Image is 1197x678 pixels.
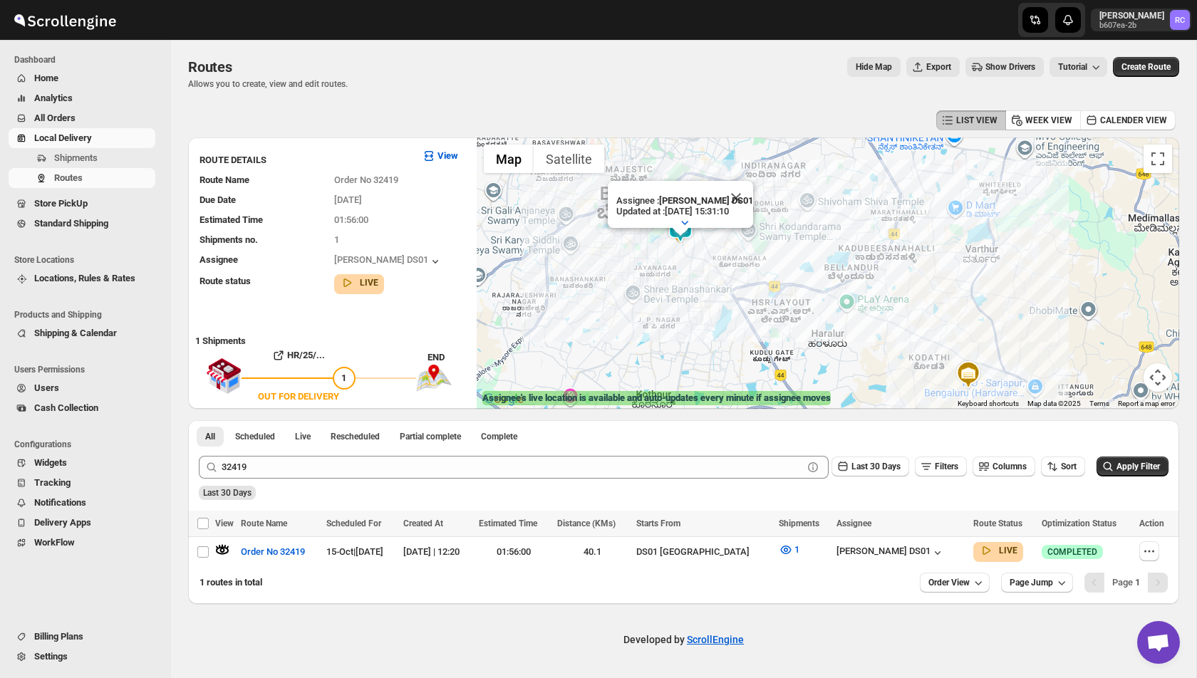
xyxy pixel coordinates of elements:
[1050,57,1107,77] button: Tutorial
[334,234,339,245] span: 1
[484,145,534,173] button: Show street map
[34,382,59,393] span: Users
[636,518,680,528] span: Starts From
[1001,573,1073,593] button: Page Jump
[199,214,263,225] span: Estimated Time
[9,647,155,667] button: Settings
[203,488,252,498] span: Last 30 Days
[34,132,92,143] span: Local Delivery
[1025,115,1072,126] span: WEEK VIEW
[34,457,67,468] span: Widgets
[973,518,1022,528] span: Route Status
[920,573,990,593] button: Order View
[199,174,249,185] span: Route Name
[9,378,155,398] button: Users
[9,398,155,418] button: Cash Collection
[242,344,356,367] button: HR/25/...
[360,278,378,288] b: LIVE
[1135,577,1140,588] b: 1
[199,254,238,265] span: Assignee
[340,276,378,290] button: LIVE
[1058,62,1087,72] span: Tutorial
[1144,145,1172,173] button: Toggle fullscreen view
[999,546,1017,556] b: LIVE
[9,533,155,553] button: WorkFlow
[199,234,258,245] span: Shipments no.
[222,456,803,479] input: Press enter after typing | Search Eg. Order No 32419
[915,457,967,476] button: Filters
[1080,110,1176,130] button: CALENDER VIEW
[199,153,410,167] h3: ROUTE DETAILS
[34,477,71,488] span: Tracking
[199,276,251,286] span: Route status
[188,328,246,346] b: 1 Shipments
[241,545,305,559] span: Order No 32419
[9,168,155,188] button: Routes
[659,195,753,206] b: [PERSON_NAME] DS01
[9,627,155,647] button: Billing Plans
[9,453,155,473] button: Widgets
[926,61,951,73] span: Export
[973,457,1035,476] button: Columns
[341,372,346,383] span: 1
[1061,461,1077,471] span: Sort
[794,544,799,555] span: 1
[9,513,155,533] button: Delivery Apps
[14,439,161,450] span: Configurations
[34,651,68,662] span: Settings
[326,546,383,557] span: 15-Oct | [DATE]
[9,108,155,128] button: All Orders
[1170,10,1190,30] span: Rahul Chopra
[14,54,161,66] span: Dashboard
[334,174,398,185] span: Order No 32419
[14,364,161,375] span: Users Permissions
[1010,577,1053,588] span: Page Jump
[427,350,470,365] div: END
[993,461,1027,471] span: Columns
[1041,457,1085,476] button: Sort
[235,431,275,442] span: Scheduled
[54,172,83,183] span: Routes
[687,634,744,645] a: ScrollEngine
[1091,9,1191,31] button: User menu
[958,399,1019,409] button: Keyboard shortcuts
[9,323,155,343] button: Shipping & Calendar
[1121,61,1171,73] span: Create Route
[413,145,467,167] button: View
[1084,573,1168,593] nav: Pagination
[1112,577,1140,588] span: Page
[616,195,753,206] p: Assignee :
[241,518,287,528] span: Route Name
[1089,400,1109,407] a: Terms (opens in new tab)
[480,390,527,409] img: Google
[326,518,381,528] span: Scheduled For
[34,218,108,229] span: Standard Shipping
[985,61,1035,73] span: Show Drivers
[481,431,517,442] span: Complete
[616,206,753,217] p: Updated at : [DATE] 15:31:10
[479,545,549,559] div: 01:56:00
[437,150,458,161] b: View
[54,152,98,163] span: Shipments
[199,194,236,205] span: Due Date
[965,57,1044,77] button: Show Drivers
[482,391,831,405] label: Assignee's live location is available and auto-updates every minute if assignee moves
[935,461,958,471] span: Filters
[331,431,380,442] span: Rescheduled
[1099,10,1164,21] p: [PERSON_NAME]
[836,518,871,528] span: Assignee
[665,214,694,243] div: 1
[9,493,155,513] button: Notifications
[847,57,901,77] button: Map action label
[9,148,155,168] button: Shipments
[403,545,471,559] div: [DATE] | 12:20
[295,431,311,442] span: Live
[831,457,909,476] button: Last 30 Days
[403,518,443,528] span: Created At
[1099,21,1164,30] p: b607ea-2b
[215,518,234,528] span: View
[719,181,753,215] button: Close
[34,113,76,123] span: All Orders
[1047,546,1097,558] span: COMPLETED
[14,309,161,320] span: Products and Shipping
